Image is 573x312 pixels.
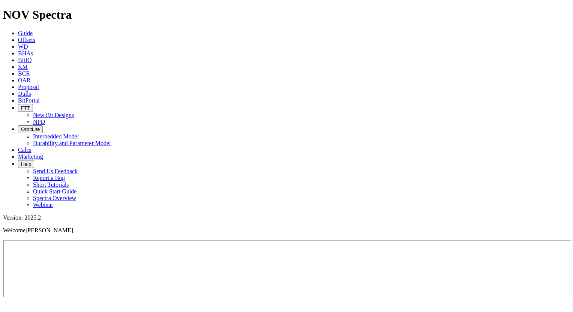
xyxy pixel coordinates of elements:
[25,227,73,233] span: [PERSON_NAME]
[18,147,31,153] a: Calcs
[3,227,570,234] p: Welcome
[33,175,65,181] a: Report a Bug
[18,91,31,97] a: Dulls
[18,84,39,90] a: Proposal
[33,133,79,140] a: Interbedded Model
[18,160,34,168] button: Help
[18,64,28,70] a: KM
[33,119,45,125] a: NPD
[33,181,69,188] a: Short Tutorials
[33,112,74,118] a: New Bit Designs
[18,77,31,83] a: OAR
[18,153,43,160] a: Marketing
[21,105,30,111] span: FTT
[3,8,570,22] h1: NOV Spectra
[18,125,43,133] button: OrbitLite
[33,188,76,195] a: Quick Start Guide
[18,50,33,56] a: BHAs
[18,57,31,63] a: BitIQ
[18,104,33,112] button: FTT
[21,161,31,167] span: Help
[18,70,30,77] a: BCR
[3,214,570,221] div: Version: 2025.2
[33,202,53,208] a: Webinar
[18,37,35,43] a: Offsets
[18,97,40,104] a: BitPortal
[33,168,78,174] a: Send Us Feedback
[21,126,40,132] span: OrbitLite
[18,43,28,50] a: WD
[33,140,111,146] a: Durability and Parameter Model
[18,30,33,36] a: Guide
[33,195,76,201] a: Spectra Overview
